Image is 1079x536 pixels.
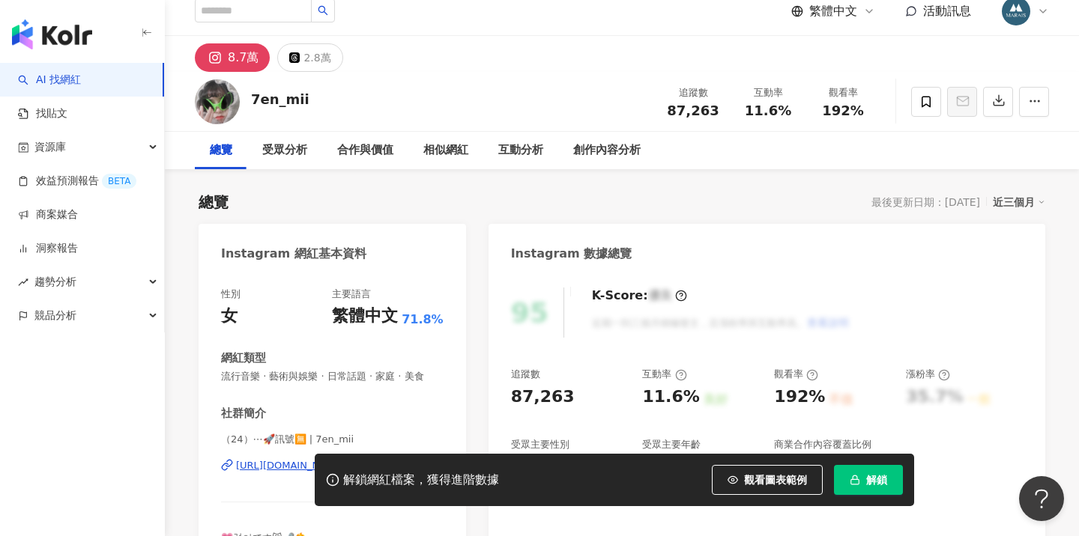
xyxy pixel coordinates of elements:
div: K-Score : [592,287,687,304]
div: 總覽 [199,192,229,213]
button: 解鎖 [834,465,903,495]
a: 找貼文 [18,106,67,121]
div: 觀看率 [814,85,871,100]
div: 11.6% [642,386,699,409]
a: 效益預測報告BETA [18,174,136,189]
span: rise [18,277,28,287]
span: 流行音樂 · 藝術與娛樂 · 日常話題 · 家庭 · 美食 [221,370,444,383]
div: 受眾主要年齡 [642,438,701,451]
span: search [318,5,328,16]
div: 2.8萬 [303,47,330,68]
div: 受眾分析 [262,141,307,159]
div: 主要語言 [332,287,371,301]
div: 追蹤數 [511,368,540,381]
img: logo [12,19,92,49]
div: Instagram 數據總覽 [511,246,632,262]
span: 11.6% [745,103,791,118]
span: 資源庫 [34,130,66,164]
div: 繁體中文 [332,305,398,328]
div: 192% [774,386,825,409]
span: 87,263 [667,103,719,118]
div: 8.7萬 [228,47,259,68]
div: 觀看率 [774,368,818,381]
a: searchAI 找網紅 [18,73,81,88]
span: 71.8% [402,311,444,328]
div: 互動率 [642,368,686,381]
div: 7en_mii [251,90,309,109]
span: 趨勢分析 [34,265,76,299]
span: （24）⋯🚀訊號🈚️ | 7en_mii [221,433,444,446]
div: 受眾主要性別 [511,438,569,451]
div: 追蹤數 [665,85,722,100]
span: 繁體中文 [809,3,857,19]
div: 網紅類型 [221,350,266,366]
button: 8.7萬 [195,43,270,72]
span: 觀看圖表範例 [744,474,807,486]
div: 互動率 [740,85,797,100]
div: 性別 [221,287,241,301]
div: 合作與價值 [337,141,393,159]
div: Instagram 網紅基本資料 [221,246,366,262]
div: 87,263 [511,386,575,409]
div: 創作內容分析 [573,141,641,159]
div: 最後更新日期：[DATE] [871,196,980,208]
button: 2.8萬 [277,43,342,72]
div: 互動分析 [498,141,543,159]
span: 競品分析 [34,299,76,332]
span: 192% [822,103,864,118]
div: 漲粉率 [906,368,950,381]
img: KOL Avatar [195,79,240,124]
div: 相似網紅 [423,141,468,159]
a: 商案媒合 [18,207,78,222]
div: 近三個月 [993,192,1045,212]
div: 商業合作內容覆蓋比例 [774,438,871,451]
a: 洞察報告 [18,241,78,256]
span: 活動訊息 [923,4,971,18]
div: 女 [221,305,238,328]
span: 解鎖 [866,474,887,486]
div: 社群簡介 [221,406,266,421]
div: 總覽 [210,141,232,159]
button: 觀看圖表範例 [712,465,823,495]
div: 解鎖網紅檔案，獲得進階數據 [343,472,499,488]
